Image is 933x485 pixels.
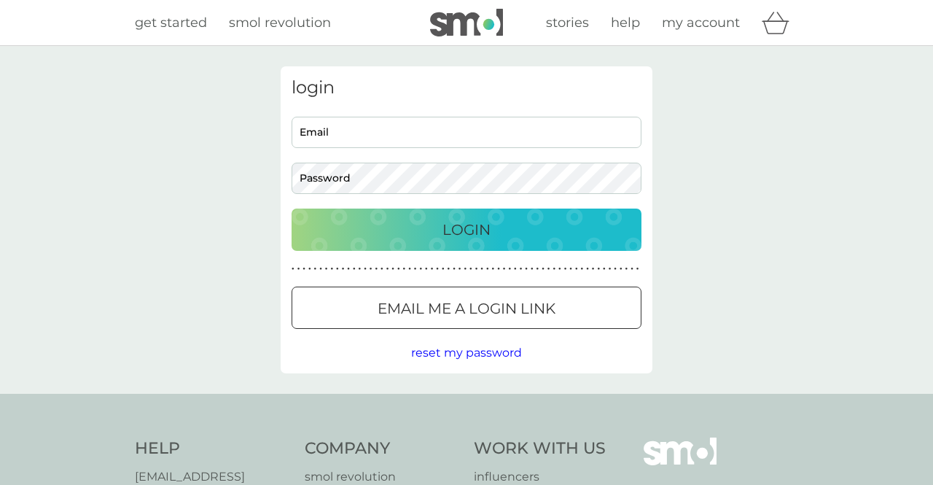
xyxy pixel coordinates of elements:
p: ● [475,265,478,273]
p: ● [553,265,555,273]
p: ● [503,265,506,273]
p: ● [497,265,500,273]
p: ● [603,265,606,273]
p: ● [525,265,528,273]
p: Email me a login link [378,297,555,320]
p: ● [442,265,445,273]
p: ● [436,265,439,273]
p: ● [297,265,300,273]
p: ● [620,265,622,273]
p: ● [564,265,567,273]
p: ● [319,265,322,273]
p: ● [448,265,450,273]
p: ● [531,265,534,273]
p: ● [375,265,378,273]
p: ● [536,265,539,273]
p: ● [625,265,628,273]
p: ● [453,265,456,273]
p: ● [325,265,328,273]
a: get started [135,12,207,34]
span: help [611,15,640,31]
p: ● [508,265,511,273]
p: ● [386,265,389,273]
p: ● [353,265,356,273]
p: ● [414,265,417,273]
p: ● [514,265,517,273]
p: ● [391,265,394,273]
p: ● [403,265,406,273]
p: ● [592,265,595,273]
p: ● [330,265,333,273]
p: ● [575,265,578,273]
p: ● [597,265,600,273]
p: ● [492,265,495,273]
p: ● [464,265,466,273]
h3: login [292,77,641,98]
p: ● [336,265,339,273]
p: Login [442,218,491,241]
p: ● [308,265,311,273]
p: ● [569,265,572,273]
p: ● [380,265,383,273]
p: ● [425,265,428,273]
p: ● [342,265,345,273]
p: ● [359,265,362,273]
p: ● [614,265,617,273]
p: ● [431,265,434,273]
button: Email me a login link [292,287,641,329]
p: ● [397,265,400,273]
span: my account [662,15,740,31]
span: stories [546,15,589,31]
p: ● [486,265,489,273]
p: ● [364,265,367,273]
p: ● [631,265,633,273]
p: ● [520,265,523,273]
p: ● [347,265,350,273]
span: get started [135,15,207,31]
p: ● [480,265,483,273]
p: ● [314,265,317,273]
p: ● [458,265,461,273]
a: smol revolution [229,12,331,34]
p: ● [547,265,550,273]
p: ● [586,265,589,273]
p: ● [370,265,372,273]
p: ● [558,265,561,273]
button: reset my password [411,344,522,362]
p: ● [302,265,305,273]
p: ● [419,265,422,273]
p: ● [469,265,472,273]
div: basket [762,8,798,37]
a: help [611,12,640,34]
p: ● [609,265,612,273]
span: reset my password [411,346,522,360]
h4: Company [305,438,460,460]
p: ● [408,265,411,273]
span: smol revolution [229,15,331,31]
p: ● [636,265,639,273]
a: stories [546,12,589,34]
h4: Help [135,438,290,460]
button: Login [292,209,641,251]
p: ● [542,265,544,273]
h4: Work With Us [474,438,606,460]
a: my account [662,12,740,34]
p: ● [292,265,294,273]
img: smol [430,9,503,36]
p: ● [581,265,584,273]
